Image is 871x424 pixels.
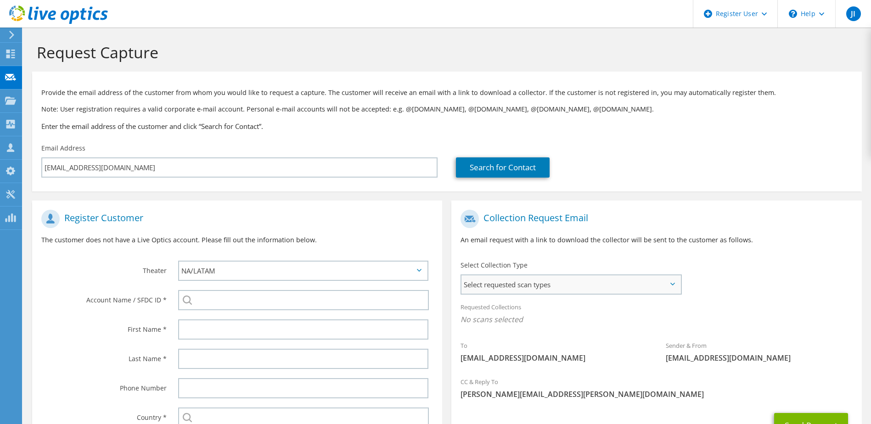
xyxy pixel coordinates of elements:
[451,297,861,331] div: Requested Collections
[41,121,853,131] h3: Enter the email address of the customer and click “Search for Contact”.
[41,407,167,422] label: Country *
[41,210,428,228] h1: Register Customer
[41,235,433,245] p: The customer does not have a Live Optics account. Please fill out the information below.
[41,349,167,363] label: Last Name *
[789,10,797,18] svg: \n
[461,314,852,324] span: No scans selected
[41,378,167,393] label: Phone Number
[451,372,861,404] div: CC & Reply To
[41,88,853,98] p: Provide the email address of the customer from whom you would like to request a capture. The cust...
[846,6,861,21] span: JI
[41,319,167,334] label: First Name *
[41,104,853,114] p: Note: User registration requires a valid corporate e-mail account. Personal e-mail accounts will ...
[461,389,852,399] span: [PERSON_NAME][EMAIL_ADDRESS][PERSON_NAME][DOMAIN_NAME]
[461,235,852,245] p: An email request with a link to download the collector will be sent to the customer as follows.
[666,353,853,363] span: [EMAIL_ADDRESS][DOMAIN_NAME]
[461,210,848,228] h1: Collection Request Email
[41,290,167,305] label: Account Name / SFDC ID *
[41,261,167,275] label: Theater
[451,336,657,368] div: To
[461,353,647,363] span: [EMAIL_ADDRESS][DOMAIN_NAME]
[37,43,853,62] h1: Request Capture
[456,157,550,178] a: Search for Contact
[461,275,680,294] span: Select requested scan types
[41,144,85,153] label: Email Address
[461,261,528,270] label: Select Collection Type
[657,336,862,368] div: Sender & From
